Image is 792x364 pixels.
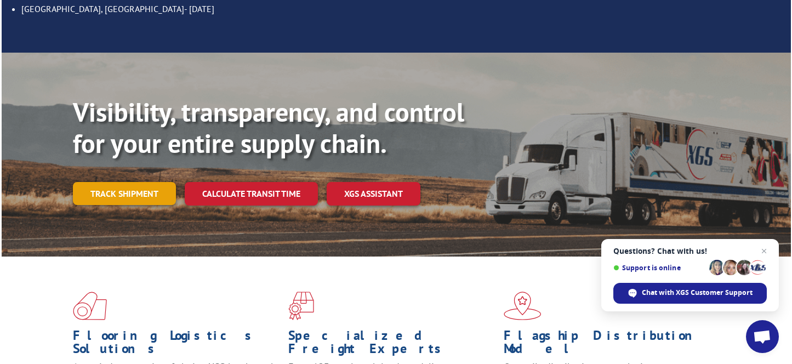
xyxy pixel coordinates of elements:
a: Track shipment [73,182,176,205]
span: Questions? Chat with us! [613,247,767,255]
a: Open chat [746,320,779,353]
b: Visibility, transparency, and control for your entire supply chain. [73,95,464,161]
span: Chat with XGS Customer Support [642,288,753,298]
span: Support is online [613,264,705,272]
img: xgs-icon-flagship-distribution-model-red [504,292,542,320]
li: [GEOGRAPHIC_DATA], [GEOGRAPHIC_DATA]- [DATE] [21,2,780,16]
h1: Specialized Freight Experts [288,329,495,361]
h1: Flooring Logistics Solutions [73,329,280,361]
span: Chat with XGS Customer Support [613,283,767,304]
h1: Flagship Distribution Model [504,329,711,361]
img: xgs-icon-focused-on-flooring-red [288,292,314,320]
img: xgs-icon-total-supply-chain-intelligence-red [73,292,107,320]
a: Calculate transit time [185,182,318,206]
a: XGS ASSISTANT [327,182,420,206]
